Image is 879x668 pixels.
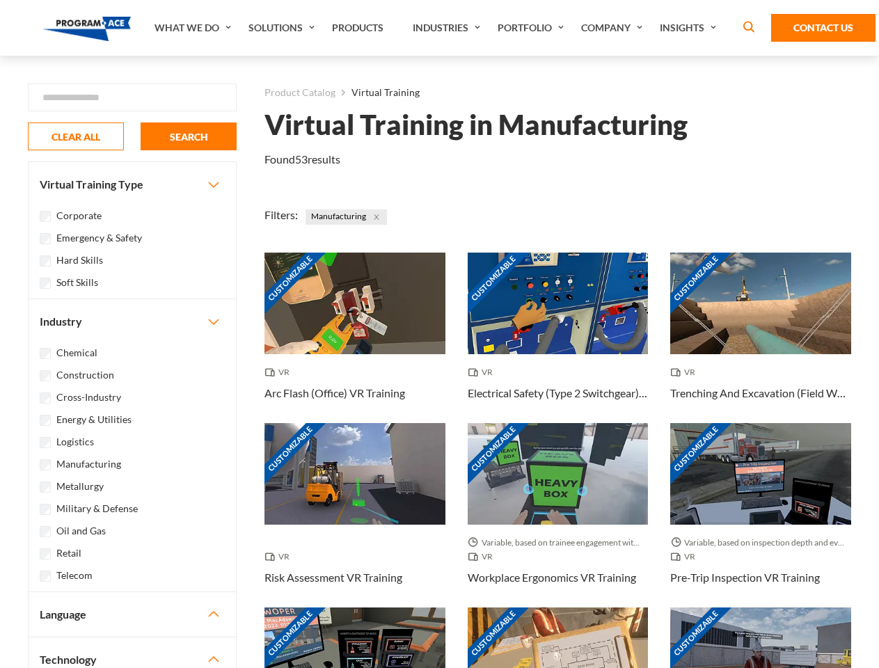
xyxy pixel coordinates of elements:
button: Close [369,209,384,225]
input: Chemical [40,348,51,359]
label: Soft Skills [56,275,98,290]
label: Metallurgy [56,479,104,494]
span: VR [670,365,701,379]
input: Construction [40,370,51,381]
label: Chemical [56,345,97,360]
p: Found results [264,151,340,168]
a: Customizable Thumbnail - Electrical Safety (Type 2 Switchgear) VR Training VR Electrical Safety (... [468,253,649,423]
h3: Pre-Trip Inspection VR Training [670,569,820,586]
span: Variable, based on inspection depth and event interaction. [670,536,851,550]
span: VR [264,550,295,564]
button: Virtual Training Type [29,162,236,207]
input: Corporate [40,211,51,222]
label: Telecom [56,568,93,583]
h3: Trenching And Excavation (Field Work) VR Training [670,385,851,401]
span: VR [670,550,701,564]
a: Customizable Thumbnail - Risk Assessment VR Training VR Risk Assessment VR Training [264,423,445,607]
label: Oil and Gas [56,523,106,539]
input: Cross-Industry [40,392,51,404]
input: Manufacturing [40,459,51,470]
label: Construction [56,367,114,383]
label: Emergency & Safety [56,230,142,246]
span: Variable, based on trainee engagement with exercises. [468,536,649,550]
input: Metallurgy [40,482,51,493]
nav: breadcrumb [264,83,851,102]
h3: Workplace Ergonomics VR Training [468,569,636,586]
h3: Electrical Safety (Type 2 Switchgear) VR Training [468,385,649,401]
button: CLEAR ALL [28,122,124,150]
span: Filters: [264,208,298,221]
span: Manufacturing [306,209,387,225]
button: Language [29,592,236,637]
h3: Risk Assessment VR Training [264,569,402,586]
label: Hard Skills [56,253,103,268]
label: Military & Defense [56,501,138,516]
a: Customizable Thumbnail - Trenching And Excavation (Field Work) VR Training VR Trenching And Excav... [670,253,851,423]
em: 53 [295,152,308,166]
span: VR [264,365,295,379]
label: Retail [56,546,81,561]
a: Contact Us [771,14,876,42]
a: Customizable Thumbnail - Pre-Trip Inspection VR Training Variable, based on inspection depth and ... [670,423,851,607]
input: Logistics [40,437,51,448]
input: Oil and Gas [40,526,51,537]
input: Retail [40,548,51,559]
label: Energy & Utilities [56,412,132,427]
label: Corporate [56,208,102,223]
a: Product Catalog [264,83,335,102]
input: Energy & Utilities [40,415,51,426]
span: VR [468,365,498,379]
img: Program-Ace [43,17,132,41]
label: Cross-Industry [56,390,121,405]
input: Hard Skills [40,255,51,267]
input: Military & Defense [40,504,51,515]
h3: Arc Flash (Office) VR Training [264,385,405,401]
input: Soft Skills [40,278,51,289]
label: Logistics [56,434,94,450]
li: Virtual Training [335,83,420,102]
button: Industry [29,299,236,344]
input: Emergency & Safety [40,233,51,244]
input: Telecom [40,571,51,582]
label: Manufacturing [56,456,121,472]
span: VR [468,550,498,564]
a: Customizable Thumbnail - Workplace Ergonomics VR Training Variable, based on trainee engagement w... [468,423,649,607]
a: Customizable Thumbnail - Arc Flash (Office) VR Training VR Arc Flash (Office) VR Training [264,253,445,423]
h1: Virtual Training in Manufacturing [264,113,688,137]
